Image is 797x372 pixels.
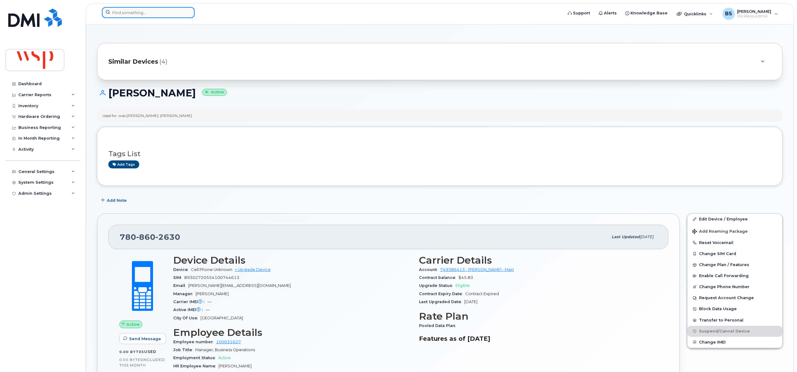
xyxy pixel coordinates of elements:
[218,355,231,360] span: Active
[191,267,232,272] span: Cell Phone Unknown
[206,307,210,312] span: —
[699,274,749,278] span: Enable Call Forwarding
[687,337,782,348] button: Change IMEI
[419,275,458,280] span: Contract balance
[173,299,208,304] span: Carrier IMEI
[687,225,782,237] button: Add Roaming Package
[692,229,748,235] span: Add Roaming Package
[173,307,206,312] span: Active IMEI
[687,248,782,259] button: Change SIM Card
[419,335,657,342] h3: Features as of [DATE]
[188,283,291,288] span: [PERSON_NAME][EMAIL_ADDRESS][DOMAIN_NAME]
[119,350,144,354] span: 0.00 Bytes
[458,275,473,280] span: $45.83
[108,57,158,66] span: Similar Devices
[419,283,455,288] span: Upgrade Status
[419,311,657,322] h3: Rate Plan
[103,113,192,118] div: Used for: was [PERSON_NAME]; [PERSON_NAME]
[120,232,180,242] span: 780
[195,348,255,352] span: Manager, Business Operations
[440,267,514,272] a: 749386413 - [PERSON_NAME] - Main
[173,348,195,352] span: Job Title
[184,275,239,280] span: 89302720554100744613
[173,316,200,320] span: City Of Use
[173,255,412,266] h3: Device Details
[687,292,782,303] button: Request Account Change
[136,232,155,242] span: 860
[208,299,211,304] span: —
[612,235,640,239] span: Last updated
[97,195,132,206] button: Add Note
[687,315,782,326] button: Transfer to Personal
[173,355,218,360] span: Employment Status
[119,333,166,344] button: Send Message
[419,255,657,266] h3: Carrier Details
[97,88,783,98] h1: [PERSON_NAME]
[419,267,440,272] span: Account
[173,275,184,280] span: SIM
[200,316,243,320] span: [GEOGRAPHIC_DATA]
[687,326,782,337] button: Suspend/Cancel Device
[219,364,252,368] span: [PERSON_NAME]
[640,235,653,239] span: [DATE]
[419,323,458,328] span: Pooled Data Plan
[687,214,782,225] a: Edit Device / Employee
[687,237,782,248] button: Reset Voicemail
[196,291,229,296] span: [PERSON_NAME]
[129,336,161,342] span: Send Message
[235,267,271,272] a: + Upgrade Device
[173,291,196,296] span: Manager
[173,267,191,272] span: Device
[699,329,750,333] span: Suspend/Cancel Device
[464,299,477,304] span: [DATE]
[173,364,219,368] span: HR Employee Name
[687,259,782,270] button: Change Plan / Features
[119,358,143,362] span: 0.00 Bytes
[465,291,499,296] span: Contract Expired
[173,327,412,338] h3: Employee Details
[108,160,139,168] a: Add tags
[107,197,127,203] span: Add Note
[108,150,771,158] h3: Tags List
[173,340,216,344] span: Employee number
[173,283,188,288] span: Email
[119,357,165,367] span: included this month
[687,281,782,292] button: Change Phone Number
[202,89,227,96] small: Active
[687,270,782,281] button: Enable Call Forwarding
[419,299,464,304] span: Last Upgraded Date
[455,283,470,288] span: Eligible
[159,57,167,66] span: (4)
[216,340,241,344] a: 100031627
[699,263,749,267] span: Change Plan / Features
[687,303,782,314] button: Block Data Usage
[155,232,180,242] span: 2630
[419,291,465,296] span: Contract Expiry Date
[126,321,140,327] span: Active
[144,349,156,354] span: used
